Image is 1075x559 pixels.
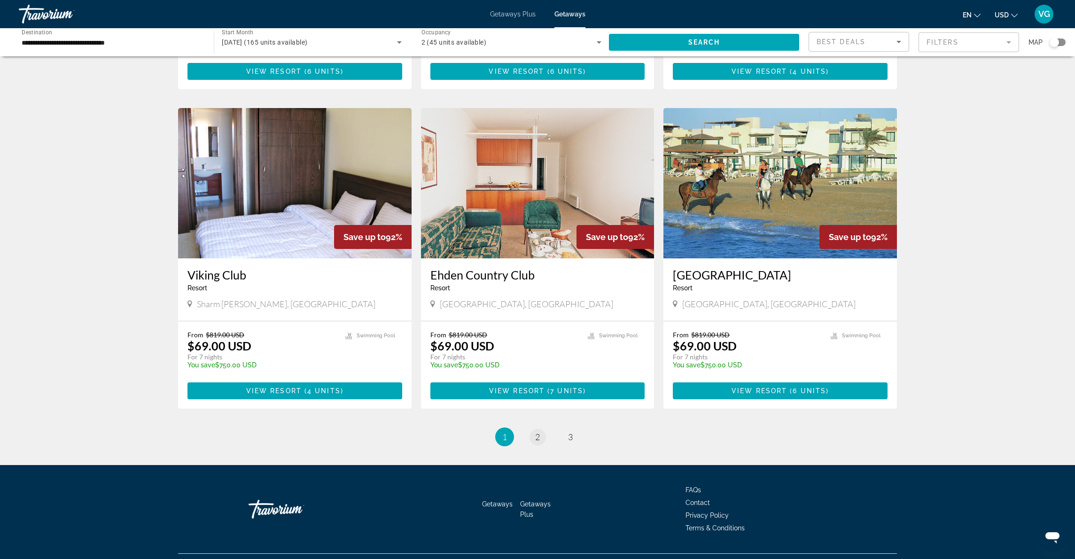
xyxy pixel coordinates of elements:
[307,68,341,75] span: 6 units
[1037,521,1067,551] iframe: Button to launch messaging window
[673,63,888,80] button: View Resort(4 units)
[197,299,375,309] span: Sharm [PERSON_NAME], [GEOGRAPHIC_DATA]
[686,499,710,506] a: Contact
[343,232,386,242] span: Save up to
[919,32,1019,53] button: Filter
[673,284,693,292] span: Resort
[842,333,880,339] span: Swimming Pool
[302,387,343,395] span: ( )
[222,39,307,46] span: [DATE] (165 units available)
[673,331,689,339] span: From
[187,382,402,399] button: View Resort(4 units)
[686,486,701,494] a: FAQs
[817,38,865,46] span: Best Deals
[673,361,701,369] span: You save
[22,29,52,35] span: Destination
[489,68,544,75] span: View Resort
[545,387,586,395] span: ( )
[430,353,579,361] p: For 7 nights
[1038,9,1050,19] span: VG
[686,524,745,532] span: Terms & Conditions
[545,68,586,75] span: ( )
[673,339,737,353] p: $69.00 USD
[732,387,787,395] span: View Resort
[793,68,826,75] span: 4 units
[334,225,412,249] div: 92%
[489,387,545,395] span: View Resort
[307,387,341,395] span: 4 units
[430,268,645,282] a: Ehden Country Club
[19,2,113,26] a: Travorium
[554,10,585,18] a: Getaways
[691,331,730,339] span: $819.00 USD
[995,11,1009,19] span: USD
[430,284,450,292] span: Resort
[1028,36,1043,49] span: Map
[663,108,897,258] img: 3075E01X.jpg
[421,108,654,258] img: 6067I01X.jpg
[520,500,551,518] a: Getaways Plus
[187,339,251,353] p: $69.00 USD
[686,512,729,519] a: Privacy Policy
[421,39,487,46] span: 2 (45 units available)
[1032,4,1056,24] button: User Menu
[490,10,536,18] a: Getaways Plus
[302,68,343,75] span: ( )
[178,427,897,446] nav: Pagination
[187,268,402,282] a: Viking Club
[187,353,336,361] p: For 7 nights
[817,36,901,47] mat-select: Sort by
[357,333,395,339] span: Swimming Pool
[430,63,645,80] a: View Resort(6 units)
[673,382,888,399] button: View Resort(6 units)
[550,68,584,75] span: 6 units
[246,68,302,75] span: View Resort
[963,11,972,19] span: en
[440,299,613,309] span: [GEOGRAPHIC_DATA], [GEOGRAPHIC_DATA]
[568,432,573,442] span: 3
[599,333,638,339] span: Swimming Pool
[732,68,787,75] span: View Resort
[430,331,446,339] span: From
[187,361,215,369] span: You save
[550,387,583,395] span: 7 units
[187,331,203,339] span: From
[187,284,207,292] span: Resort
[787,68,829,75] span: ( )
[178,108,412,258] img: C234I01X.jpg
[793,387,826,395] span: 6 units
[673,361,821,369] p: $750.00 USD
[682,299,856,309] span: [GEOGRAPHIC_DATA], [GEOGRAPHIC_DATA]
[187,361,336,369] p: $750.00 USD
[430,382,645,399] button: View Resort(7 units)
[673,268,888,282] a: [GEOGRAPHIC_DATA]
[576,225,654,249] div: 92%
[187,63,402,80] button: View Resort(6 units)
[688,39,720,46] span: Search
[829,232,871,242] span: Save up to
[246,387,302,395] span: View Resort
[787,387,829,395] span: ( )
[421,29,451,36] span: Occupancy
[222,29,253,36] span: Start Month
[535,432,540,442] span: 2
[430,339,494,353] p: $69.00 USD
[995,8,1018,22] button: Change currency
[206,331,244,339] span: $819.00 USD
[673,353,821,361] p: For 7 nights
[482,500,513,508] a: Getaways
[819,225,897,249] div: 92%
[586,232,628,242] span: Save up to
